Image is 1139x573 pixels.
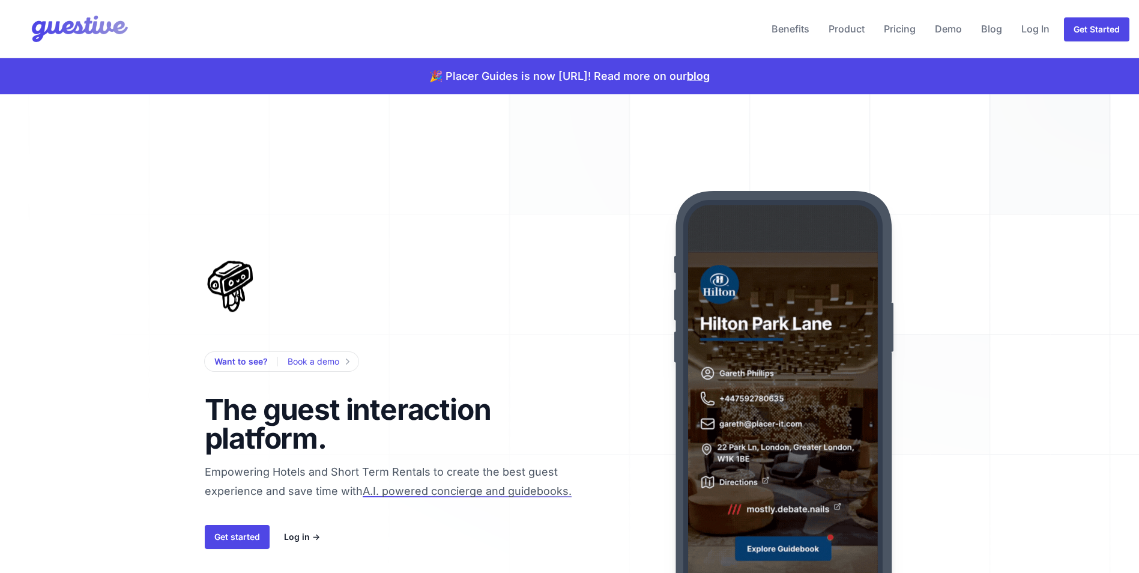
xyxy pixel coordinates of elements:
[284,530,320,544] a: Log in →
[205,525,270,549] a: Get started
[1017,14,1054,43] a: Log In
[930,14,967,43] a: Demo
[767,14,814,43] a: Benefits
[363,485,572,497] span: A.I. powered concierge and guidebooks.
[879,14,920,43] a: Pricing
[976,14,1007,43] a: Blog
[429,68,710,85] p: 🎉 Placer Guides is now [URL]! Read more on our
[10,5,131,53] img: Your Company
[824,14,869,43] a: Product
[205,395,512,453] h1: The guest interaction platform.
[1064,17,1129,41] a: Get Started
[288,354,349,369] a: Book a demo
[687,70,710,82] a: blog
[205,465,608,549] span: Empowering Hotels and Short Term Rentals to create the best guest experience and save time with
